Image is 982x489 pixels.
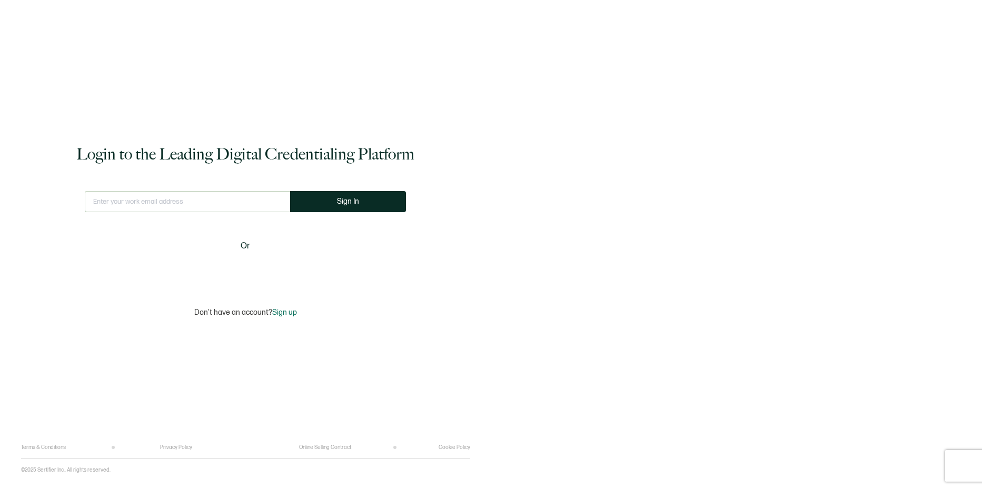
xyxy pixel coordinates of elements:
span: Or [241,239,250,253]
iframe: Sign in with Google Button [180,260,311,283]
span: Sign In [337,197,359,205]
a: Terms & Conditions [21,444,66,451]
p: ©2025 Sertifier Inc.. All rights reserved. [21,467,111,473]
a: Cookie Policy [439,444,470,451]
a: Privacy Policy [160,444,192,451]
input: Enter your work email address [85,191,290,212]
span: Sign up [272,308,297,317]
a: Online Selling Contract [299,444,351,451]
p: Don't have an account? [194,308,297,317]
button: Sign In [290,191,406,212]
h1: Login to the Leading Digital Credentialing Platform [76,144,414,165]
